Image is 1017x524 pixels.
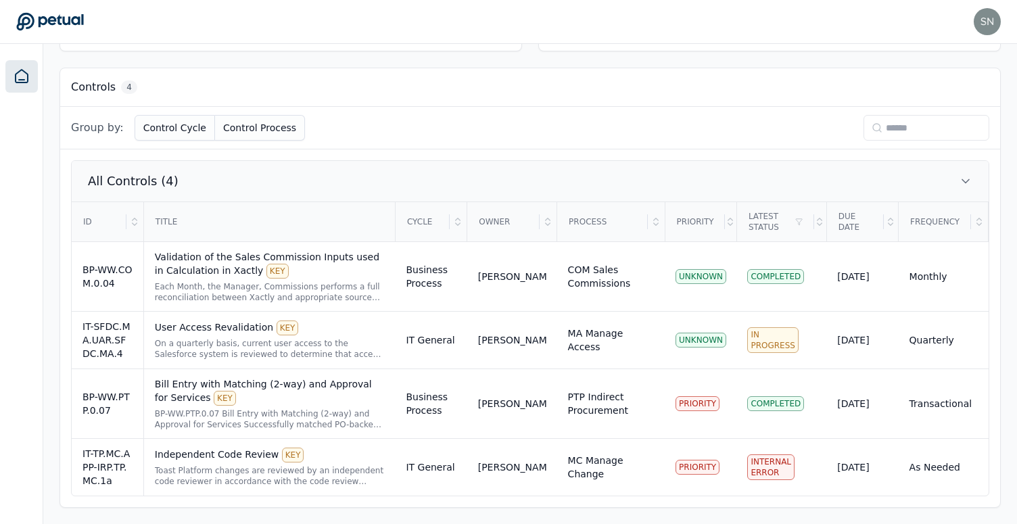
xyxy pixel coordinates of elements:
[747,269,804,284] div: Completed
[478,270,546,283] div: [PERSON_NAME]
[5,60,38,93] a: Dashboard
[88,172,179,191] span: All Controls (4)
[215,115,305,141] button: Control Process
[666,203,725,241] div: Priority
[155,408,385,430] div: BP-WW.PTP.0.07 Bill Entry with Matching (2-way) and Approval for Services Successfully matched PO...
[837,397,887,410] div: [DATE]
[82,263,133,290] div: BP-WW.COM.0.04
[828,203,884,241] div: Due Date
[277,320,299,335] div: KEY
[214,391,236,406] div: KEY
[155,338,385,360] div: On a quarterly basis, current user access to the Salesforce system is reviewed to determine that ...
[468,203,540,241] div: Owner
[71,120,124,136] span: Group by:
[82,390,133,417] div: BP-WW.PTP.0.07
[82,320,133,360] div: IT-SFDC.MA.UAR.SFDC.MA.4
[155,377,385,406] div: Bill Entry with Matching (2-way) and Approval for Services
[558,203,647,241] div: Process
[145,203,394,241] div: Title
[155,448,385,462] div: Independent Code Review
[478,333,546,347] div: [PERSON_NAME]
[747,396,804,411] div: Completed
[568,263,654,290] div: COM Sales Commissions
[282,448,304,462] div: KEY
[478,460,546,474] div: [PERSON_NAME]
[676,333,726,348] div: UNKNOWN
[837,270,887,283] div: [DATE]
[899,312,989,369] td: Quarterly
[395,312,467,369] td: IT General
[899,369,989,439] td: Transactional
[82,447,133,487] div: IT-TP.MC.APP-IRP.TP.MC.1a
[135,115,215,141] button: Control Cycle
[676,396,719,411] div: PRIORITY
[568,327,654,354] div: MA Manage Access
[396,203,450,241] div: Cycle
[568,390,654,417] div: PTP Indirect Procurement
[747,327,798,353] div: In Progress
[899,439,989,496] td: As Needed
[568,454,654,481] div: MC Manage Change
[899,203,971,241] div: Frequency
[16,12,84,31] a: Go to Dashboard
[974,8,1001,35] img: snir@petual.ai
[71,79,116,95] h3: Controls
[266,264,289,279] div: KEY
[395,369,467,439] td: Business Process
[676,269,726,284] div: UNKNOWN
[747,454,795,480] div: Internal Error
[395,439,467,496] td: IT General
[72,203,126,241] div: ID
[899,242,989,312] td: Monthly
[676,460,719,475] div: PRIORITY
[155,281,385,303] div: Each Month, the Manager, Commissions performs a full reconciliation between Xactly and appropriat...
[155,250,385,279] div: Validation of the Sales Commission Inputs used in Calculation in Xactly
[738,203,814,241] div: Latest Status
[155,465,385,487] div: Toast Platform changes are reviewed by an independent code reviewer in accordance with the code r...
[395,242,467,312] td: Business Process
[155,320,385,335] div: User Access Revalidation
[837,333,887,347] div: [DATE]
[72,161,989,201] button: All Controls (4)
[478,397,546,410] div: [PERSON_NAME]
[837,460,887,474] div: [DATE]
[121,80,137,94] span: 4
